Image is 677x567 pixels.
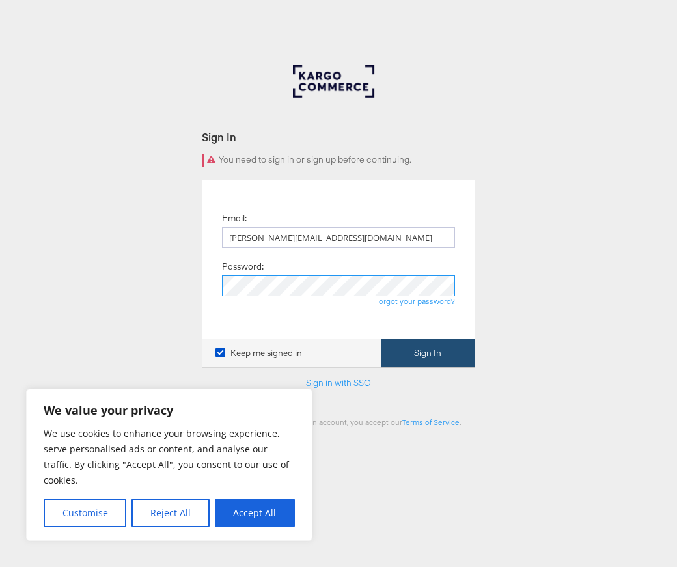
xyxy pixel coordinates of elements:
label: Keep me signed in [215,347,302,359]
p: We use cookies to enhance your browsing experience, serve personalised ads or content, and analys... [44,426,295,488]
a: Sign in with SSO [306,377,371,389]
div: By signing in and creating an account, you accept our . [202,417,475,427]
p: We value your privacy [44,402,295,418]
button: Customise [44,499,126,527]
label: Email: [222,212,247,225]
div: We value your privacy [26,389,312,541]
label: Password: [222,260,264,273]
a: Forgot your password? [375,296,455,306]
button: Sign In [381,339,475,368]
button: Accept All [215,499,295,527]
div: You need to sign in or sign up before continuing. [202,154,475,167]
a: Terms of Service [402,417,460,427]
button: Reject All [131,499,209,527]
input: Email [222,227,455,248]
div: Sign In [202,130,475,145]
